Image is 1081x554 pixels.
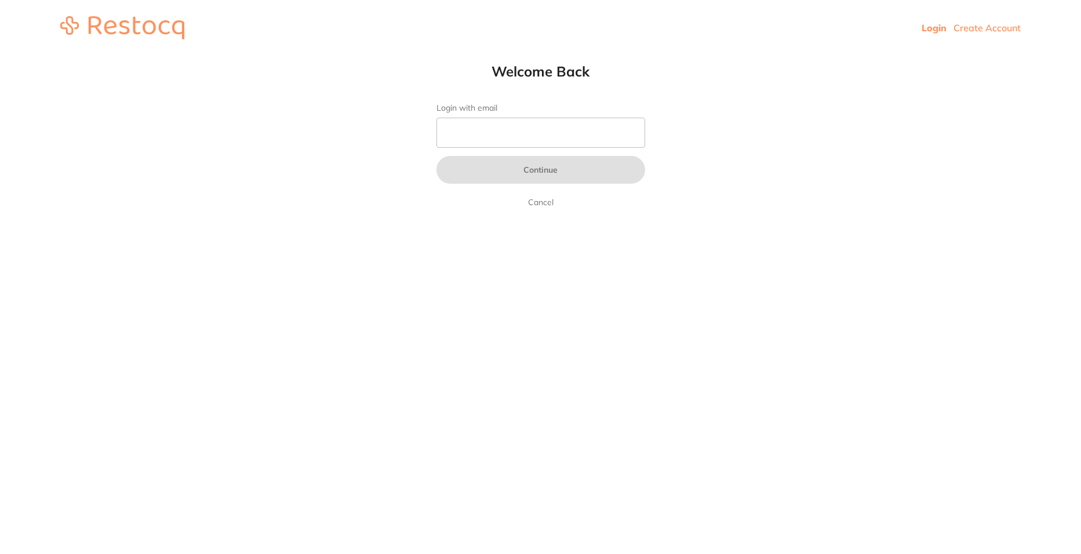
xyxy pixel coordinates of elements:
[526,195,556,209] a: Cancel
[413,63,668,80] h1: Welcome Back
[436,156,645,184] button: Continue
[953,22,1021,34] a: Create Account
[60,16,184,39] img: restocq_logo.svg
[922,22,947,34] a: Login
[436,103,645,113] label: Login with email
